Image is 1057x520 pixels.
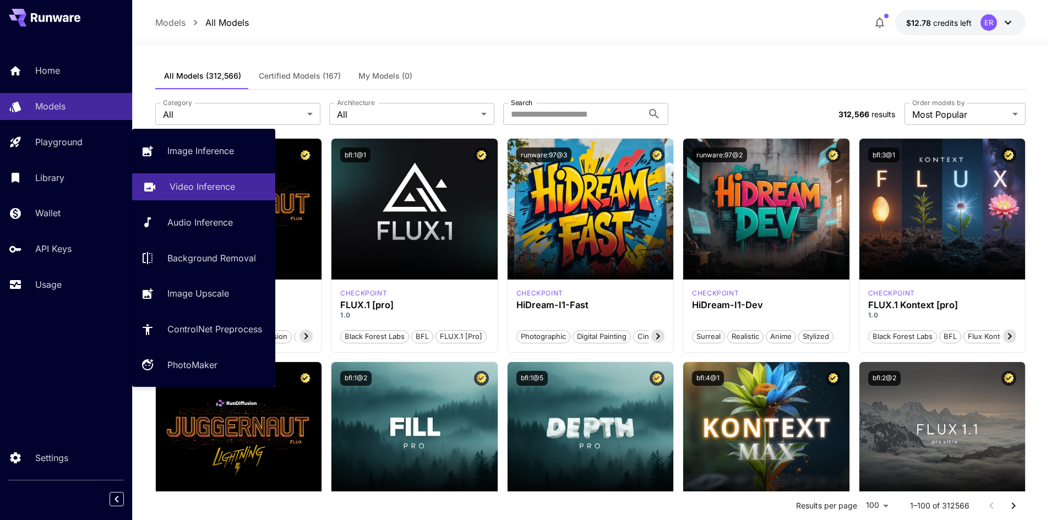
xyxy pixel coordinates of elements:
[1001,147,1016,162] button: Certified Model – Vetted for best performance and includes a commercial license.
[871,110,895,119] span: results
[906,17,972,29] div: $12.77969
[155,16,249,29] nav: breadcrumb
[132,316,275,343] a: ControlNet Preprocess
[132,244,275,271] a: Background Removal
[516,288,563,298] p: checkpoint
[205,16,249,29] p: All Models
[516,371,548,386] button: bfl:1@5
[940,331,961,342] span: BFL
[35,135,83,149] p: Playground
[35,171,64,184] p: Library
[35,278,62,291] p: Usage
[980,14,997,31] div: ER
[692,371,724,386] button: bfl:4@1
[155,16,186,29] p: Models
[35,206,61,220] p: Wallet
[167,144,234,157] p: Image Inference
[868,300,1017,310] h3: FLUX.1 Kontext [pro]
[906,18,933,28] span: $12.78
[910,500,969,511] p: 1–100 of 312566
[167,216,233,229] p: Audio Inference
[517,331,570,342] span: Photographic
[516,288,563,298] div: HiDream Fast
[259,71,341,81] span: Certified Models (167)
[799,331,833,342] span: Stylized
[826,371,841,386] button: Certified Model – Vetted for best performance and includes a commercial license.
[692,288,739,298] div: HiDream Dev
[132,173,275,200] a: Video Inference
[964,331,1014,342] span: Flux Kontext
[35,451,68,464] p: Settings
[132,280,275,307] a: Image Upscale
[337,108,477,121] span: All
[340,371,372,386] button: bfl:1@2
[164,71,241,81] span: All Models (312,566)
[692,147,747,162] button: runware:97@2
[167,322,262,336] p: ControlNet Preprocess
[796,500,857,511] p: Results per page
[869,331,936,342] span: Black Forest Labs
[1001,371,1016,386] button: Certified Model – Vetted for best performance and includes a commercial license.
[650,371,664,386] button: Certified Model – Vetted for best performance and includes a commercial license.
[933,18,972,28] span: credits left
[163,98,192,107] label: Category
[132,138,275,165] a: Image Inference
[412,331,433,342] span: BFL
[862,497,892,513] div: 100
[895,10,1026,35] button: $12.77969
[167,251,256,265] p: Background Removal
[167,287,229,300] p: Image Upscale
[474,147,489,162] button: Certified Model – Vetted for best performance and includes a commercial license.
[358,71,412,81] span: My Models (0)
[692,300,841,310] h3: HiDream-I1-Dev
[868,288,915,298] div: FLUX.1 Kontext [pro]
[35,100,66,113] p: Models
[1002,495,1025,517] button: Go to next page
[35,64,60,77] p: Home
[868,147,900,162] button: bfl:3@1
[838,110,869,119] span: 312,566
[692,288,739,298] p: checkpoint
[295,331,314,342] span: pro
[337,98,374,107] label: Architecture
[170,180,235,193] p: Video Inference
[340,300,489,310] h3: FLUX.1 [pro]
[340,288,387,298] div: fluxpro
[132,352,275,379] a: PhotoMaker
[340,147,371,162] button: bfl:1@1
[511,98,532,107] label: Search
[912,108,1008,121] span: Most Popular
[167,358,217,371] p: PhotoMaker
[516,147,571,162] button: runware:97@3
[650,147,664,162] button: Certified Model – Vetted for best performance and includes a commercial license.
[912,98,965,107] label: Order models by
[340,310,489,320] p: 1.0
[634,331,675,342] span: Cinematic
[35,242,72,255] p: API Keys
[868,310,1017,320] p: 1.0
[868,288,915,298] p: checkpoint
[110,492,124,506] button: Collapse sidebar
[436,331,486,342] span: FLUX.1 [pro]
[868,371,901,386] button: bfl:2@2
[766,331,796,342] span: Anime
[516,300,665,310] h3: HiDream-I1-Fast
[298,371,313,386] button: Certified Model – Vetted for best performance and includes a commercial license.
[573,331,630,342] span: Digital Painting
[341,331,408,342] span: Black Forest Labs
[826,147,841,162] button: Certified Model – Vetted for best performance and includes a commercial license.
[728,331,763,342] span: Realistic
[474,371,489,386] button: Certified Model – Vetted for best performance and includes a commercial license.
[132,209,275,236] a: Audio Inference
[163,108,303,121] span: All
[693,331,724,342] span: Surreal
[340,288,387,298] p: checkpoint
[118,489,132,509] div: Collapse sidebar
[298,147,313,162] button: Certified Model – Vetted for best performance and includes a commercial license.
